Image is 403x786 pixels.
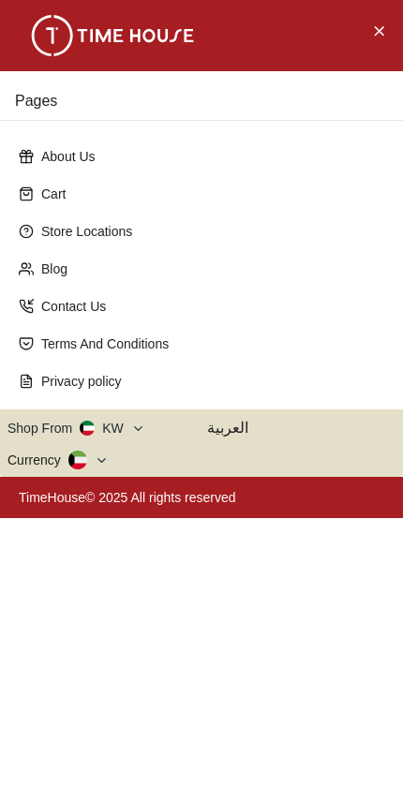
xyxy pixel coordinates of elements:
button: Shop FromKW [7,417,145,439]
a: TimeHouse© 2025 All rights reserved [19,490,236,505]
p: Contact Us [41,297,377,316]
button: العربية [207,417,396,439]
button: Close Menu [364,15,394,45]
p: Blog [41,260,377,278]
p: Store Locations [41,222,377,241]
p: Cart [41,185,377,203]
p: Terms And Conditions [41,334,377,353]
img: ... [19,15,206,56]
img: Kuwait [80,421,95,436]
p: About Us [41,147,377,166]
p: Privacy policy [41,372,377,391]
div: Currency [7,451,68,469]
